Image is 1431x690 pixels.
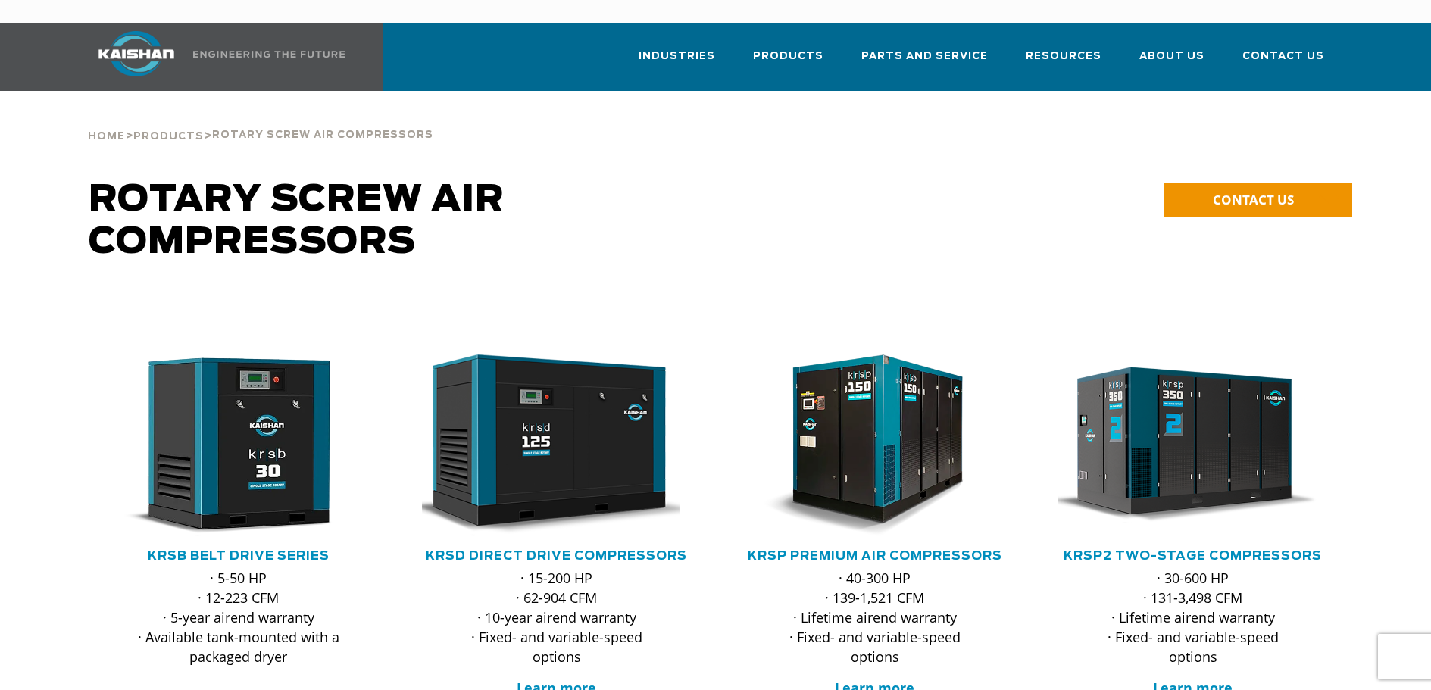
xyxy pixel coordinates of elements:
img: krsb30 [92,354,362,536]
img: krsd125 [411,354,680,536]
span: Products [753,48,823,65]
span: Resources [1026,48,1101,65]
p: · 15-200 HP · 62-904 CFM · 10-year airend warranty · Fixed- and variable-speed options [452,568,661,667]
a: Products [753,36,823,88]
span: Products [133,132,204,142]
a: About Us [1139,36,1204,88]
div: krsp150 [740,354,1010,536]
img: kaishan logo [80,31,193,76]
a: KRSB Belt Drive Series [148,550,330,562]
p: · 40-300 HP · 139-1,521 CFM · Lifetime airend warranty · Fixed- and variable-speed options [770,568,980,667]
a: CONTACT US [1164,183,1352,217]
span: About Us [1139,48,1204,65]
div: krsp350 [1058,354,1328,536]
a: KRSP Premium Air Compressors [748,550,1002,562]
a: Resources [1026,36,1101,88]
img: krsp350 [1047,354,1317,536]
span: CONTACT US [1213,191,1294,208]
span: Home [88,132,125,142]
img: Engineering the future [193,51,345,58]
span: Industries [639,48,715,65]
span: Contact Us [1242,48,1324,65]
div: > > [88,91,433,148]
a: KRSP2 Two-Stage Compressors [1064,550,1322,562]
a: Kaishan USA [80,23,348,91]
span: Rotary Screw Air Compressors [89,182,505,261]
p: · 30-600 HP · 131-3,498 CFM · Lifetime airend warranty · Fixed- and variable-speed options [1089,568,1298,667]
div: krsd125 [422,354,692,536]
span: Parts and Service [861,48,988,65]
div: krsb30 [104,354,373,536]
a: Industries [639,36,715,88]
a: Contact Us [1242,36,1324,88]
span: Rotary Screw Air Compressors [212,130,433,140]
img: krsp150 [729,354,998,536]
a: Products [133,129,204,142]
a: Parts and Service [861,36,988,88]
a: Home [88,129,125,142]
a: KRSD Direct Drive Compressors [426,550,687,562]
